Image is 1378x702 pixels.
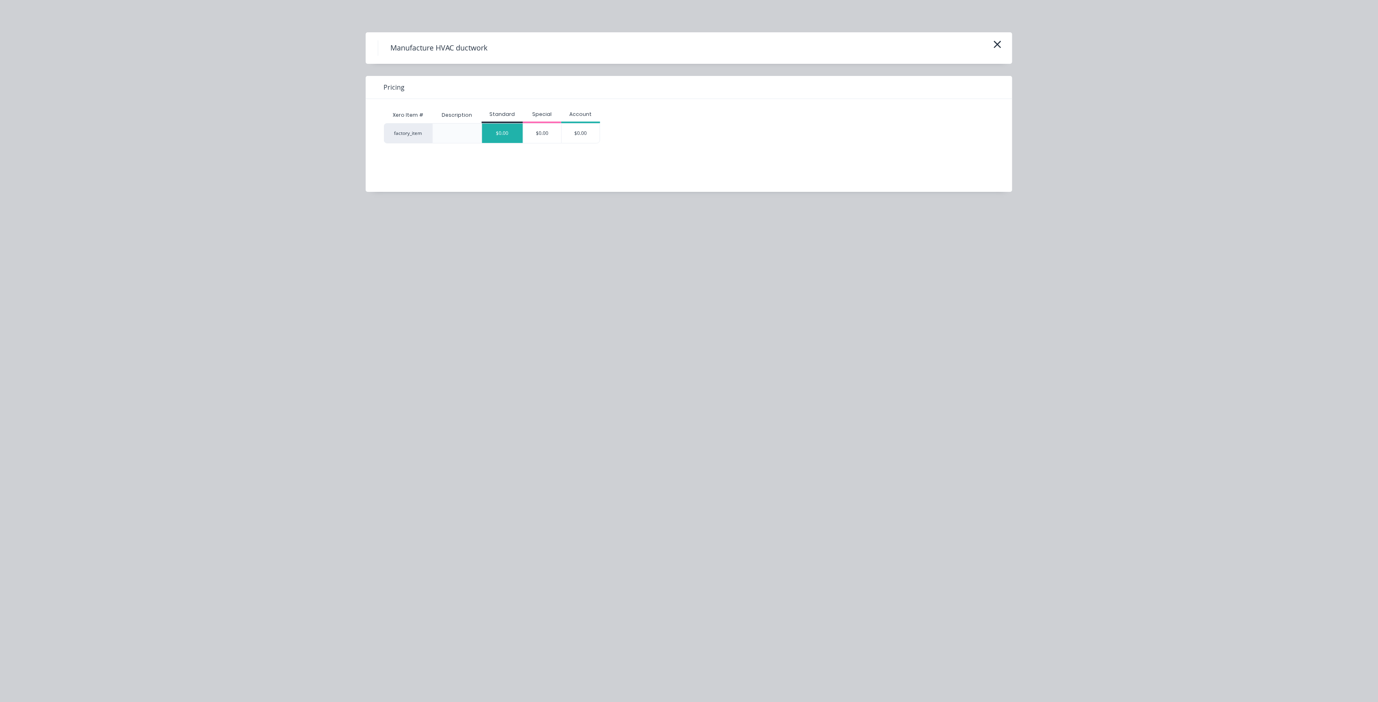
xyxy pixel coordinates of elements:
[562,124,600,143] div: $0.00
[384,107,432,123] div: Xero Item #
[523,124,562,143] div: $0.00
[378,40,499,56] h4: Manufacture HVAC ductwork
[384,123,432,143] div: factory_item
[482,111,523,118] div: Standard
[561,111,600,118] div: Account
[383,82,405,92] span: Pricing
[482,124,523,143] div: $0.00
[435,105,478,125] div: Description
[523,111,562,118] div: Special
